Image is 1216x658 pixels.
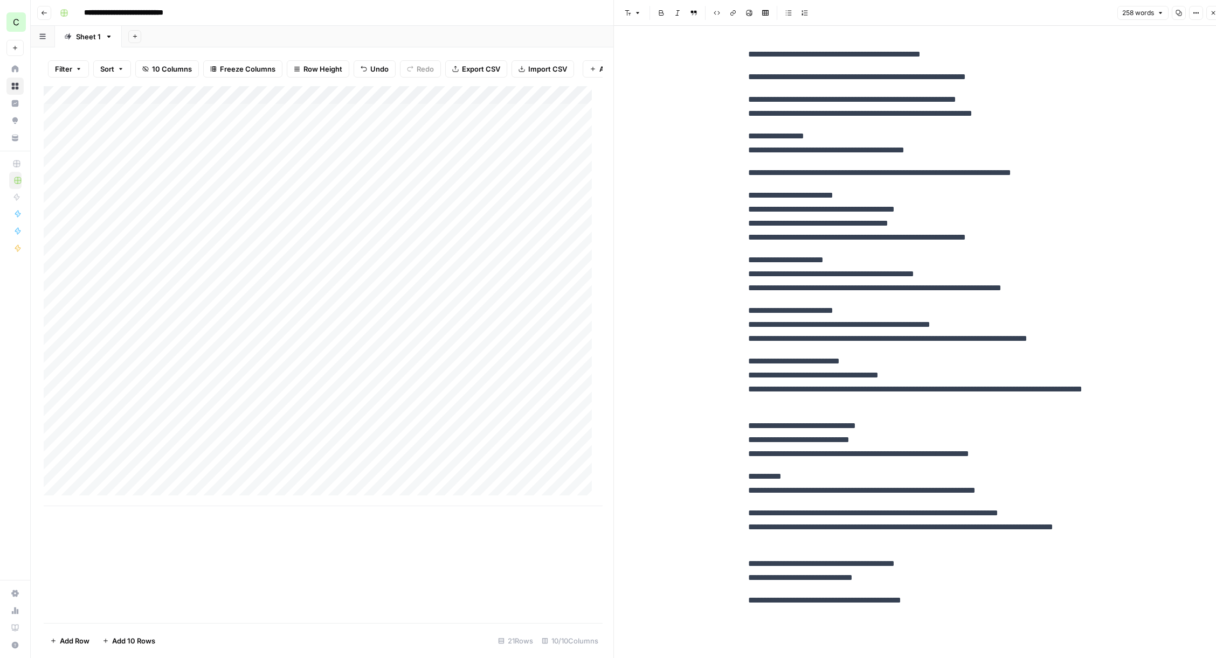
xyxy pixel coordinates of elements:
[537,632,603,649] div: 10/10 Columns
[417,64,434,74] span: Redo
[303,64,342,74] span: Row Height
[112,635,155,646] span: Add 10 Rows
[6,619,24,636] a: Learning Hub
[1122,8,1154,18] span: 258 words
[135,60,199,78] button: 10 Columns
[6,95,24,112] a: Insights
[203,60,282,78] button: Freeze Columns
[599,64,641,74] span: Add Column
[6,60,24,78] a: Home
[528,64,567,74] span: Import CSV
[152,64,192,74] span: 10 Columns
[6,78,24,95] a: Browse
[6,9,24,36] button: Workspace: Chris's Workspace
[494,632,537,649] div: 21 Rows
[55,64,72,74] span: Filter
[287,60,349,78] button: Row Height
[60,635,89,646] span: Add Row
[6,585,24,602] a: Settings
[400,60,441,78] button: Redo
[512,60,574,78] button: Import CSV
[220,64,275,74] span: Freeze Columns
[6,112,24,129] a: Opportunities
[93,60,131,78] button: Sort
[445,60,507,78] button: Export CSV
[6,602,24,619] a: Usage
[44,632,96,649] button: Add Row
[55,26,122,47] a: Sheet 1
[1117,6,1169,20] button: 258 words
[462,64,500,74] span: Export CSV
[354,60,396,78] button: Undo
[6,636,24,654] button: Help + Support
[48,60,89,78] button: Filter
[76,31,101,42] div: Sheet 1
[100,64,114,74] span: Sort
[96,632,162,649] button: Add 10 Rows
[6,129,24,146] a: Your Data
[13,16,19,29] span: C
[370,64,389,74] span: Undo
[583,60,648,78] button: Add Column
